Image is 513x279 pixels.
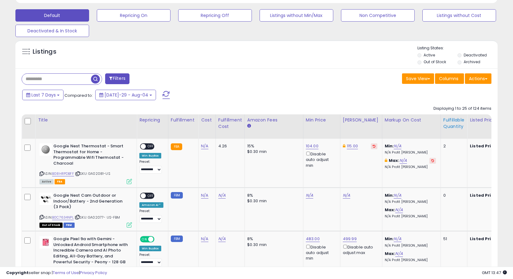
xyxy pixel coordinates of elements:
[22,90,64,100] button: Last 7 Days
[80,270,107,276] a: Privacy Policy
[139,160,163,174] div: Preset:
[424,52,435,58] label: Active
[385,192,394,198] b: Min:
[395,207,403,213] a: N/A
[247,123,251,129] small: Amazon Fees.
[139,253,163,267] div: Preset:
[154,237,163,242] span: OFF
[306,244,335,261] div: Disable auto adjust min
[247,193,298,198] div: 8%
[53,193,128,211] b: Google Nest Cam Outdoor or Indoor/Battery - 2nd Generation (3 Pack)
[343,192,350,199] a: N/A
[247,236,298,242] div: 8%
[53,236,128,266] b: Google Pixel 9a with Gemini - Unlocked Android Smartphone with Incredible Camera and AI Photo Edi...
[6,270,29,276] strong: Copyright
[95,90,156,100] button: [DATE]-29 - Aug-04
[422,9,496,22] button: Listings without Cost
[465,73,491,84] button: Actions
[306,192,313,199] a: N/A
[39,143,132,183] div: ASIN:
[171,236,183,242] small: FBM
[247,198,298,204] div: $0.30 min
[64,92,93,98] span: Compared to:
[382,114,441,139] th: The percentage added to the cost of goods (COGS) that forms the calculator for Min & Max prices.
[218,236,226,242] a: N/A
[439,76,458,82] span: Columns
[201,143,208,149] a: N/A
[433,106,491,112] div: Displaying 1 to 25 of 124 items
[400,158,407,164] a: N/A
[39,193,52,205] img: 31ln+knWaXL._SL40_.jpg
[53,143,128,168] b: Google Nest Thermostat - Smart Thermostat for Home - Programmable Wifi Thermostat - Charcoal
[394,192,401,199] a: N/A
[443,193,462,198] div: 0
[218,117,242,130] div: Fulfillment Cost
[201,117,213,123] div: Cost
[395,251,403,257] a: N/A
[306,143,318,149] a: 104.00
[75,215,120,220] span: | SKU: GA02077- US-FBM
[385,117,438,123] div: Markup on Cost
[470,192,498,198] b: Listed Price:
[15,25,89,37] button: Deactivated & In Stock
[470,143,498,149] b: Listed Price:
[385,150,436,155] p: N/A Profit [PERSON_NAME]
[306,117,338,123] div: Min Price
[385,200,436,204] p: N/A Profit [PERSON_NAME]
[247,117,301,123] div: Amazon Fees
[139,246,161,251] div: Win BuyBox
[343,244,377,256] div: Disable auto adjust max
[218,143,240,149] div: 4.26
[39,143,52,156] img: 31PoGXkf6kL._SL40_.jpg
[31,92,56,98] span: Last 7 Days
[470,236,498,242] b: Listed Price:
[38,117,134,123] div: Title
[424,59,446,64] label: Out of Stock
[105,92,148,98] span: [DATE]-29 - Aug-04
[75,171,110,176] span: | SKU: GA02081-US
[97,9,170,22] button: Repricing On
[341,9,415,22] button: Non Competitive
[64,223,75,228] span: FBM
[139,117,166,123] div: Repricing
[139,153,161,158] div: Win BuyBox
[394,143,401,149] a: N/A
[435,73,464,84] button: Columns
[171,192,183,199] small: FBM
[464,52,487,58] label: Deactivated
[171,143,182,150] small: FBA
[482,270,507,276] span: 2025-08-12 13:47 GMT
[385,251,396,256] b: Max:
[201,192,208,199] a: N/A
[53,270,79,276] a: Terms of Use
[6,270,107,276] div: seller snap | |
[52,171,74,176] a: B08HRPDBFF
[402,73,434,84] button: Save View
[306,236,320,242] a: 483.00
[385,165,436,169] p: N/A Profit [PERSON_NAME]
[247,149,298,154] div: $0.30 min
[15,9,89,22] button: Default
[39,236,52,248] img: 31uJZ6hpMmL._SL40_.jpg
[385,143,394,149] b: Min:
[385,258,436,262] p: N/A Profit [PERSON_NAME]
[385,236,394,242] b: Min:
[39,179,54,184] span: All listings currently available for purchase on Amazon
[389,158,400,163] b: Max:
[394,236,401,242] a: N/A
[141,237,148,242] span: ON
[218,192,226,199] a: N/A
[39,193,132,227] div: ASIN:
[385,244,436,248] p: N/A Profit [PERSON_NAME]
[306,150,335,168] div: Disable auto adjust min
[247,143,298,149] div: 15%
[55,179,65,184] span: FBA
[443,236,462,242] div: 51
[201,236,208,242] a: N/A
[139,202,163,208] div: Amazon AI *
[39,223,63,228] span: All listings that are currently out of stock and unavailable for purchase on Amazon
[385,214,436,219] p: N/A Profit [PERSON_NAME]
[52,215,74,220] a: B0C7634NPL
[146,144,156,149] span: OFF
[146,193,156,199] span: OFF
